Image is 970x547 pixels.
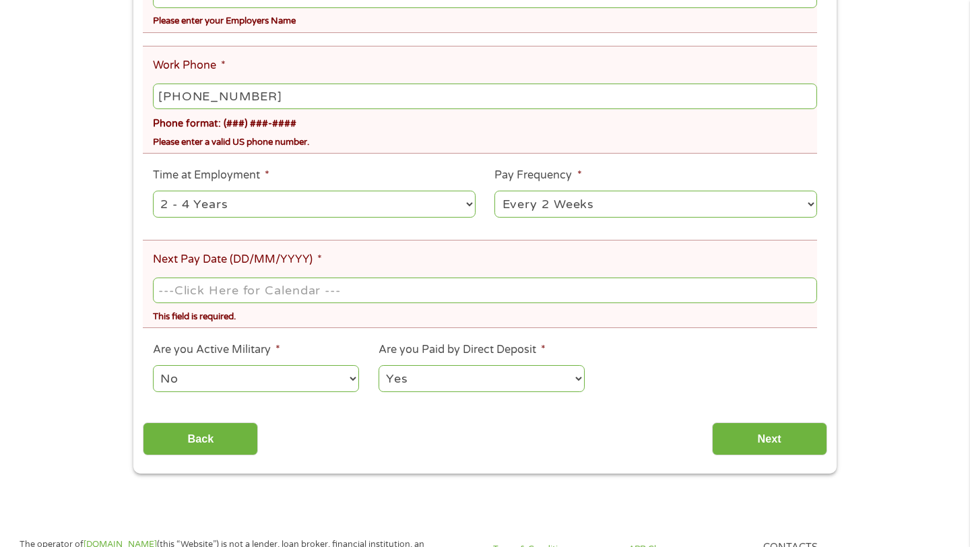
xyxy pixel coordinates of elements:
[379,343,546,357] label: Are you Paid by Direct Deposit
[712,422,827,455] input: Next
[153,10,817,28] div: Please enter your Employers Name
[153,278,817,303] input: ---Click Here for Calendar ---
[153,131,817,150] div: Please enter a valid US phone number.
[153,253,322,267] label: Next Pay Date (DD/MM/YYYY)
[153,59,226,73] label: Work Phone
[153,84,817,109] input: (231) 754-4010
[143,422,258,455] input: Back
[494,168,581,183] label: Pay Frequency
[153,305,817,323] div: This field is required.
[153,168,269,183] label: Time at Employment
[153,112,817,131] div: Phone format: (###) ###-####
[153,343,280,357] label: Are you Active Military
